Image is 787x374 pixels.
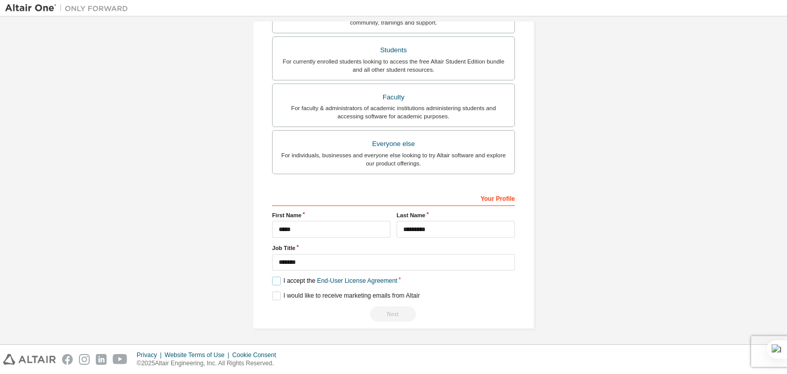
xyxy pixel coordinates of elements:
div: Everyone else [279,137,508,151]
div: Cookie Consent [232,351,282,359]
div: Read and acccept EULA to continue [272,306,515,322]
div: Faculty [279,90,508,105]
img: youtube.svg [113,354,128,365]
div: Privacy [137,351,164,359]
p: © 2025 Altair Engineering, Inc. All Rights Reserved. [137,359,282,368]
div: Your Profile [272,190,515,206]
img: facebook.svg [62,354,73,365]
img: linkedin.svg [96,354,107,365]
label: Last Name [397,211,515,219]
img: instagram.svg [79,354,90,365]
div: For individuals, businesses and everyone else looking to try Altair software and explore our prod... [279,151,508,168]
img: Altair One [5,3,133,13]
label: I accept the [272,277,397,285]
div: For faculty & administrators of academic institutions administering students and accessing softwa... [279,104,508,120]
img: altair_logo.svg [3,354,56,365]
div: Website Terms of Use [164,351,232,359]
div: For currently enrolled students looking to access the free Altair Student Edition bundle and all ... [279,57,508,74]
label: I would like to receive marketing emails from Altair [272,292,420,300]
div: Students [279,43,508,57]
a: End-User License Agreement [317,277,398,284]
label: Job Title [272,244,515,252]
label: First Name [272,211,390,219]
